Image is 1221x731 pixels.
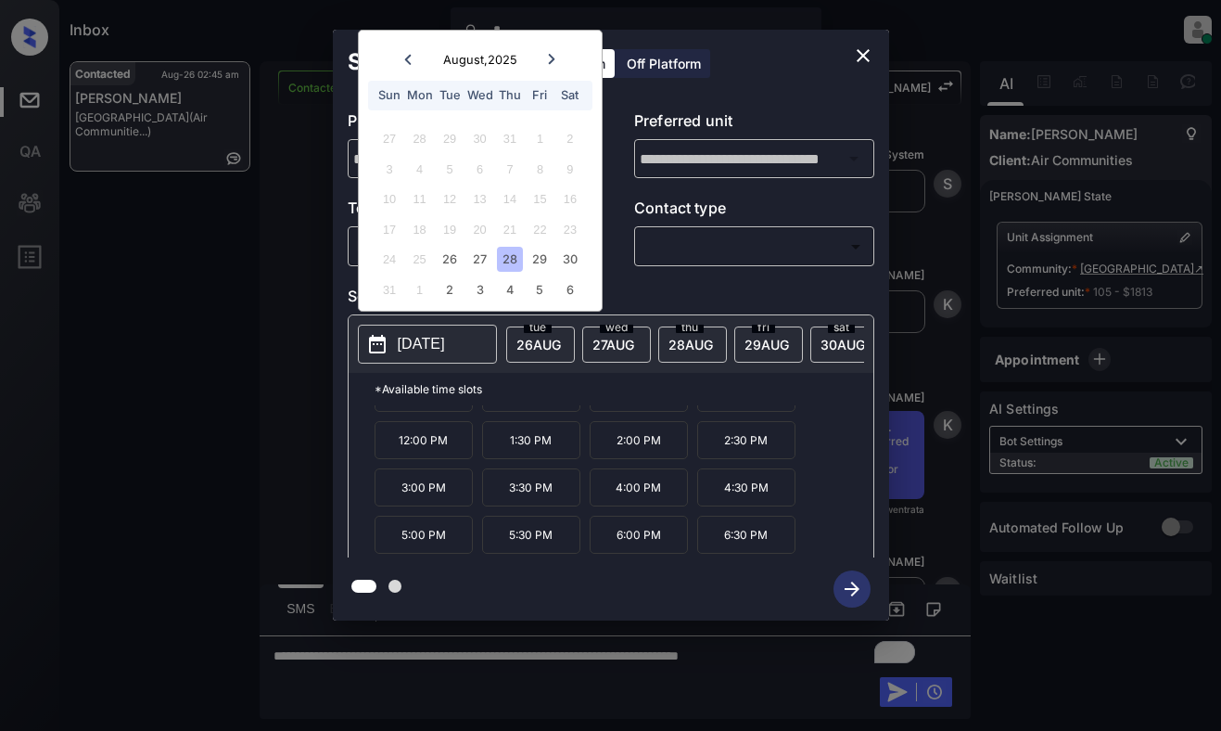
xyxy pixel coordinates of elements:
p: Contact type [634,197,874,226]
div: Not available Monday, July 28th, 2025 [407,126,432,151]
div: date-select [810,327,879,363]
div: Not available Thursday, July 31st, 2025 [497,126,522,151]
div: Not available Monday, August 25th, 2025 [407,247,432,272]
div: Choose Saturday, August 30th, 2025 [557,247,582,272]
p: 2:30 PM [697,421,795,459]
p: [DATE] [398,333,445,355]
button: [DATE] [358,325,497,364]
div: Not available Saturday, August 16th, 2025 [557,186,582,212]
p: Select slot [348,285,874,314]
div: Off Platform [617,49,710,78]
span: 28 AUG [668,337,713,353]
span: 30 AUG [820,337,865,353]
p: 5:00 PM [375,516,473,554]
div: Not available Saturday, August 9th, 2025 [557,157,582,182]
div: Not available Tuesday, July 29th, 2025 [437,126,462,151]
div: Not available Sunday, August 17th, 2025 [377,217,402,242]
div: Thu [497,83,522,108]
div: Choose Thursday, August 28th, 2025 [497,247,522,272]
div: Not available Monday, August 18th, 2025 [407,217,432,242]
div: Wed [467,83,492,108]
div: Not available Monday, August 4th, 2025 [407,157,432,182]
button: close [845,37,882,74]
div: date-select [658,327,727,363]
span: 29 AUG [744,337,789,353]
span: thu [676,322,704,333]
p: 4:00 PM [590,468,688,507]
p: Tour type [348,197,588,226]
div: Sat [557,83,582,108]
div: In Person [352,231,583,262]
div: Choose Friday, September 5th, 2025 [528,277,553,302]
div: Not available Sunday, August 31st, 2025 [377,277,402,302]
div: Not available Thursday, August 14th, 2025 [497,186,522,212]
span: wed [600,322,633,333]
div: Not available Tuesday, August 12th, 2025 [437,186,462,212]
div: Not available Friday, August 1st, 2025 [528,126,553,151]
p: 5:30 PM [482,516,580,554]
div: Not available Wednesday, August 20th, 2025 [467,217,492,242]
div: Not available Tuesday, August 19th, 2025 [437,217,462,242]
div: Not available Friday, August 15th, 2025 [528,186,553,212]
div: Choose Wednesday, September 3rd, 2025 [467,277,492,302]
div: Not available Sunday, August 10th, 2025 [377,186,402,212]
div: Choose Thursday, September 4th, 2025 [497,277,522,302]
div: Mon [407,83,432,108]
div: Fri [528,83,553,108]
span: 26 AUG [516,337,561,353]
div: Not available Wednesday, July 30th, 2025 [467,126,492,151]
div: Not available Tuesday, August 5th, 2025 [437,157,462,182]
span: tue [524,322,552,333]
div: Not available Friday, August 22nd, 2025 [528,217,553,242]
p: *Available time slots [375,373,873,405]
p: 3:00 PM [375,468,473,507]
div: Not available Saturday, August 2nd, 2025 [557,126,582,151]
h2: Schedule Tour [333,30,522,95]
div: Sun [377,83,402,108]
p: 12:00 PM [375,421,473,459]
p: 6:30 PM [697,516,795,554]
div: Not available Thursday, August 7th, 2025 [497,157,522,182]
div: Not available Friday, August 8th, 2025 [528,157,553,182]
div: Not available Monday, September 1st, 2025 [407,277,432,302]
div: Choose Tuesday, August 26th, 2025 [437,247,462,272]
span: fri [752,322,775,333]
div: month 2025-08 [364,124,595,305]
p: Preferred unit [634,109,874,139]
p: 1:30 PM [482,421,580,459]
button: btn-next [822,565,882,613]
p: Preferred community [348,109,588,139]
div: Not available Sunday, August 3rd, 2025 [377,157,402,182]
span: sat [828,322,855,333]
div: Choose Tuesday, September 2nd, 2025 [437,277,462,302]
div: Not available Saturday, August 23rd, 2025 [557,217,582,242]
div: date-select [582,327,651,363]
div: Choose Saturday, September 6th, 2025 [557,277,582,302]
div: Not available Wednesday, August 6th, 2025 [467,157,492,182]
p: 6:00 PM [590,516,688,554]
p: 3:30 PM [482,468,580,507]
div: Tue [437,83,462,108]
p: 2:00 PM [590,421,688,459]
div: date-select [506,327,575,363]
div: Choose Wednesday, August 27th, 2025 [467,247,492,272]
div: Not available Wednesday, August 13th, 2025 [467,186,492,212]
div: Choose Friday, August 29th, 2025 [528,247,553,272]
div: Not available Thursday, August 21st, 2025 [497,217,522,242]
div: Not available Monday, August 11th, 2025 [407,186,432,212]
div: Not available Sunday, July 27th, 2025 [377,126,402,151]
p: 4:30 PM [697,468,795,507]
div: Not available Sunday, August 24th, 2025 [377,247,402,272]
span: 27 AUG [592,337,634,353]
div: date-select [734,327,803,363]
